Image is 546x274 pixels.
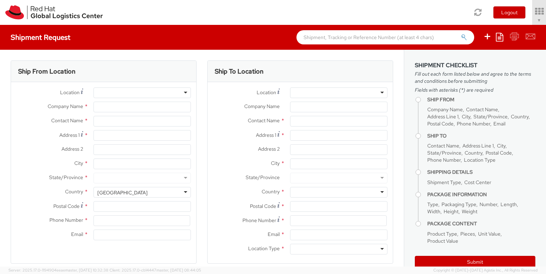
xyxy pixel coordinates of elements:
span: Address Line 1 [427,113,459,120]
span: State/Province [427,150,461,156]
span: State/Province [49,174,83,181]
span: Height [444,208,459,215]
span: Phone Number [427,157,461,163]
span: Fill out each form listed below and agree to the terms and conditions before submitting [415,70,535,85]
span: master, [DATE] 10:32:38 [65,268,108,273]
h4: Shipping Details [427,170,535,175]
h4: Package Information [427,192,535,197]
span: Email [268,231,280,237]
span: Country [262,188,280,195]
span: Pieces [460,231,475,237]
span: Email [71,231,83,237]
span: Number [480,201,497,208]
span: Postal Code [53,203,80,209]
span: Contact Name [51,117,83,124]
h4: Shipment Request [11,33,70,41]
span: Address 1 [59,132,80,138]
span: ▼ [537,17,541,23]
h3: Shipment Checklist [415,62,535,69]
span: Client: 2025.17.0-cb14447 [109,268,201,273]
span: Length [500,201,517,208]
span: Country [465,150,482,156]
span: Phone Number [49,217,83,223]
span: City [497,143,505,149]
span: Address 2 [258,146,280,152]
span: Contact Name [427,143,459,149]
span: Location Type [464,157,496,163]
span: Weight [462,208,477,215]
button: Submit [415,256,535,268]
span: Contact Name [248,117,280,124]
span: Address 2 [61,146,83,152]
input: Shipment, Tracking or Reference Number (at least 4 chars) [296,30,474,44]
span: Type [427,201,438,208]
h4: Ship From [427,97,535,102]
span: Postal Code [486,150,512,156]
div: [GEOGRAPHIC_DATA] [97,189,148,196]
span: Country [65,188,83,195]
span: State/Province [473,113,508,120]
span: Product Value [427,238,458,244]
img: rh-logistics-00dfa346123c4ec078e1.svg [5,5,103,20]
span: Packaging Type [441,201,476,208]
h3: Ship From Location [18,68,75,75]
span: City [271,160,280,166]
span: Country [511,113,529,120]
span: Email [493,120,505,127]
span: Contact Name [466,106,498,113]
span: Company Name [244,103,280,109]
span: State/Province [246,174,280,181]
span: Company Name [427,106,463,113]
span: Width [427,208,440,215]
h3: Ship To Location [215,68,263,75]
span: Address Line 1 [462,143,494,149]
span: City [462,113,470,120]
span: Fields with asterisks (*) are required [415,86,535,93]
span: Server: 2025.17.0-1194904eeae [9,268,108,273]
button: Logout [493,6,525,18]
span: master, [DATE] 08:44:05 [156,268,201,273]
span: Postal Code [427,120,454,127]
span: Shipment Type [427,179,461,186]
span: Cost Center [464,179,491,186]
span: Phone Number [242,217,276,224]
span: Address 1 [256,132,276,138]
span: City [74,160,83,166]
h4: Ship To [427,133,535,139]
span: Postal Code [250,203,276,209]
span: Phone Number [457,120,490,127]
span: Copyright © [DATE]-[DATE] Agistix Inc., All Rights Reserved [433,268,537,273]
span: Location Type [248,245,280,252]
span: Product Type [427,231,457,237]
span: Location [60,89,80,96]
span: Location [257,89,276,96]
h4: Package Content [427,221,535,226]
span: Unit Value [478,231,500,237]
span: Company Name [48,103,83,109]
